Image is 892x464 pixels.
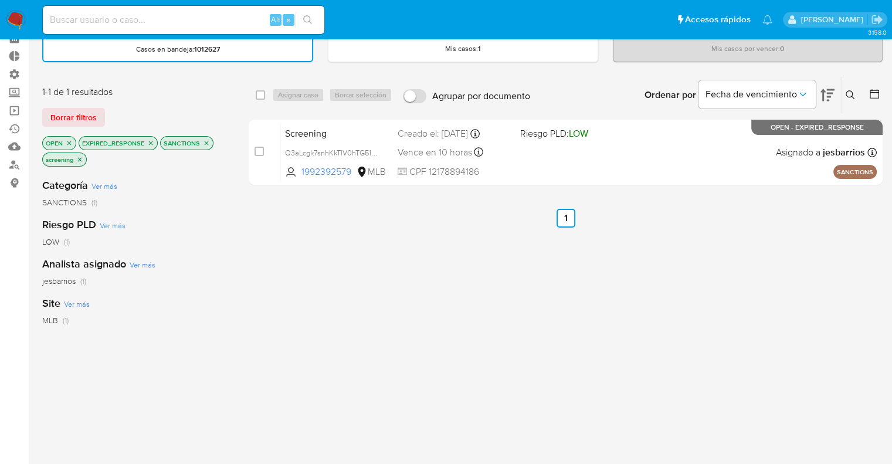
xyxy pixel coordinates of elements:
span: Alt [271,14,280,25]
p: marianela.tarsia@mercadolibre.com [801,14,867,25]
a: Salir [871,13,883,26]
span: 3.158.0 [867,28,886,37]
input: Buscar usuario o caso... [43,12,324,28]
span: Accesos rápidos [685,13,751,26]
button: search-icon [296,12,320,28]
span: s [287,14,290,25]
a: Notificaciones [762,15,772,25]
